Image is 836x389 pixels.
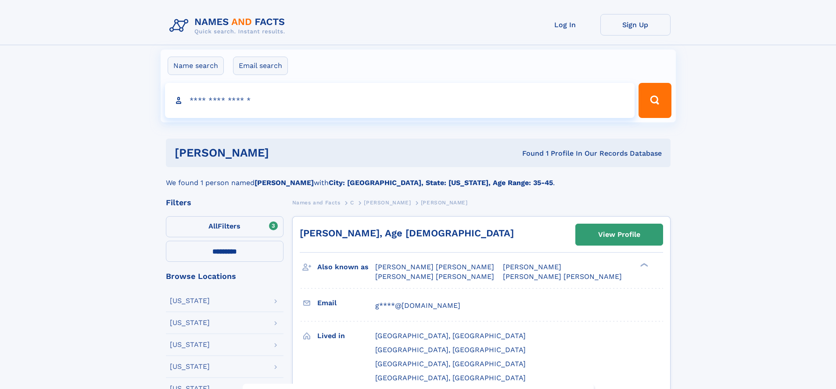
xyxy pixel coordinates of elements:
[395,149,662,158] div: Found 1 Profile In Our Records Database
[598,225,640,245] div: View Profile
[375,360,526,368] span: [GEOGRAPHIC_DATA], [GEOGRAPHIC_DATA]
[375,374,526,382] span: [GEOGRAPHIC_DATA], [GEOGRAPHIC_DATA]
[170,341,210,348] div: [US_STATE]
[364,200,411,206] span: [PERSON_NAME]
[175,147,396,158] h1: [PERSON_NAME]
[170,297,210,304] div: [US_STATE]
[503,263,561,271] span: [PERSON_NAME]
[233,57,288,75] label: Email search
[350,197,354,208] a: C
[168,57,224,75] label: Name search
[317,296,375,310] h3: Email
[170,319,210,326] div: [US_STATE]
[166,14,292,38] img: Logo Names and Facts
[375,332,526,340] span: [GEOGRAPHIC_DATA], [GEOGRAPHIC_DATA]
[317,260,375,275] h3: Also known as
[503,272,622,281] span: [PERSON_NAME] [PERSON_NAME]
[530,14,600,36] a: Log In
[255,178,314,187] b: [PERSON_NAME]
[166,216,283,237] label: Filters
[317,328,375,343] h3: Lived in
[638,262,649,268] div: ❯
[600,14,671,36] a: Sign Up
[292,197,341,208] a: Names and Facts
[166,272,283,280] div: Browse Locations
[364,197,411,208] a: [PERSON_NAME]
[300,228,514,239] a: [PERSON_NAME], Age [DEMOGRAPHIC_DATA]
[375,346,526,354] span: [GEOGRAPHIC_DATA], [GEOGRAPHIC_DATA]
[576,224,663,245] a: View Profile
[208,222,218,230] span: All
[165,83,635,118] input: search input
[375,272,494,281] span: [PERSON_NAME] [PERSON_NAME]
[166,199,283,207] div: Filters
[421,200,468,206] span: [PERSON_NAME]
[350,200,354,206] span: C
[375,263,494,271] span: [PERSON_NAME] [PERSON_NAME]
[639,83,671,118] button: Search Button
[170,363,210,370] div: [US_STATE]
[329,178,553,187] b: City: [GEOGRAPHIC_DATA], State: [US_STATE], Age Range: 35-45
[166,167,671,188] div: We found 1 person named with .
